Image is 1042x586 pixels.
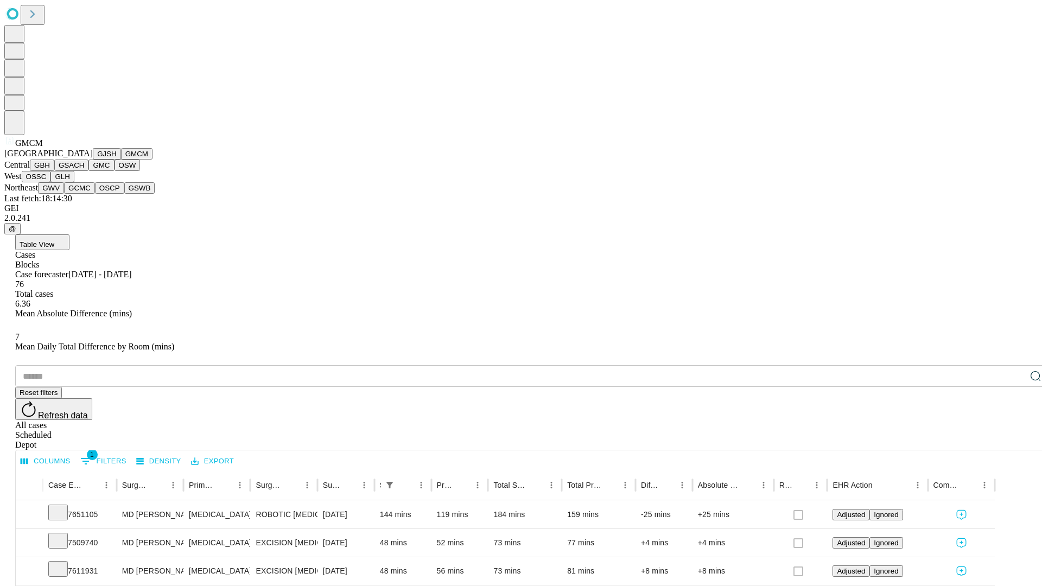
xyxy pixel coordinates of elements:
button: GSACH [54,160,88,171]
div: 7509740 [48,529,111,557]
span: Refresh data [38,411,88,420]
button: Sort [602,477,618,493]
div: 81 mins [567,557,630,585]
div: [MEDICAL_DATA] [189,529,245,557]
div: 48 mins [380,529,426,557]
span: Central [4,160,30,169]
div: 144 mins [380,501,426,528]
div: [DATE] [323,557,369,585]
div: Resolved in EHR [779,481,793,489]
div: 1 active filter [382,477,397,493]
span: Adjusted [837,511,865,519]
span: 7 [15,332,20,341]
span: 76 [15,279,24,289]
span: Table View [20,240,54,249]
button: Sort [659,477,675,493]
button: GCMC [64,182,95,194]
button: Density [134,453,184,470]
div: 56 mins [437,557,483,585]
span: Mean Absolute Difference (mins) [15,309,132,318]
button: Sort [150,477,166,493]
button: Show filters [78,453,129,470]
button: Menu [300,477,315,493]
span: @ [9,225,16,233]
div: Surgery Date [323,481,340,489]
button: Export [188,453,237,470]
button: Sort [529,477,544,493]
button: Table View [15,234,69,250]
button: Sort [217,477,232,493]
div: [MEDICAL_DATA] [189,501,245,528]
div: Comments [933,481,961,489]
button: Menu [910,477,925,493]
span: Case forecaster [15,270,68,279]
button: Menu [357,477,372,493]
span: Ignored [874,539,898,547]
button: OSW [115,160,141,171]
button: Menu [414,477,429,493]
button: Expand [21,506,37,525]
button: Sort [284,477,300,493]
div: [DATE] [323,501,369,528]
button: Menu [99,477,114,493]
span: Ignored [874,567,898,575]
span: Mean Daily Total Difference by Room (mins) [15,342,174,351]
span: 6.36 [15,299,30,308]
div: 7651105 [48,501,111,528]
div: 2.0.241 [4,213,1038,223]
div: MD [PERSON_NAME] [PERSON_NAME] Md [122,501,178,528]
button: GLH [50,171,74,182]
button: Select columns [18,453,73,470]
div: MD [PERSON_NAME] [PERSON_NAME] Md [122,529,178,557]
div: [MEDICAL_DATA] [189,557,245,585]
button: @ [4,223,21,234]
button: Menu [470,477,485,493]
span: Adjusted [837,539,865,547]
span: Reset filters [20,388,58,397]
button: Reset filters [15,387,62,398]
button: GMCM [121,148,153,160]
button: Menu [618,477,633,493]
div: 7611931 [48,557,111,585]
div: EXCISION [MEDICAL_DATA] LESION EXCEPT [MEDICAL_DATA] TRUNK ETC 3.1 TO 4 CM [256,557,312,585]
div: MD [PERSON_NAME] [PERSON_NAME] Md [122,557,178,585]
div: [DATE] [323,529,369,557]
div: Total Scheduled Duration [493,481,528,489]
button: Expand [21,562,37,581]
div: Case Epic Id [48,481,82,489]
div: Predicted In Room Duration [437,481,454,489]
button: Adjusted [833,565,869,577]
div: 119 mins [437,501,483,528]
button: Sort [84,477,99,493]
span: Last fetch: 18:14:30 [4,194,72,203]
button: Sort [794,477,809,493]
div: Total Predicted Duration [567,481,601,489]
div: -25 mins [641,501,687,528]
div: Difference [641,481,658,489]
div: ROBOTIC [MEDICAL_DATA] REPAIR [MEDICAL_DATA] INITIAL [256,501,312,528]
button: Adjusted [833,509,869,520]
button: Refresh data [15,398,92,420]
div: 48 mins [380,557,426,585]
div: Scheduled In Room Duration [380,481,381,489]
button: GBH [30,160,54,171]
button: Ignored [869,509,903,520]
button: Ignored [869,565,903,577]
div: 77 mins [567,529,630,557]
div: Absolute Difference [698,481,740,489]
button: GMC [88,160,114,171]
button: Sort [874,477,889,493]
button: Adjusted [833,537,869,549]
div: 73 mins [493,529,556,557]
div: 73 mins [493,557,556,585]
button: Menu [675,477,690,493]
button: Sort [341,477,357,493]
button: Expand [21,534,37,553]
div: Surgery Name [256,481,283,489]
div: 52 mins [437,529,483,557]
button: GJSH [93,148,121,160]
div: +8 mins [698,557,768,585]
div: Surgeon Name [122,481,149,489]
div: +8 mins [641,557,687,585]
span: Adjusted [837,567,865,575]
